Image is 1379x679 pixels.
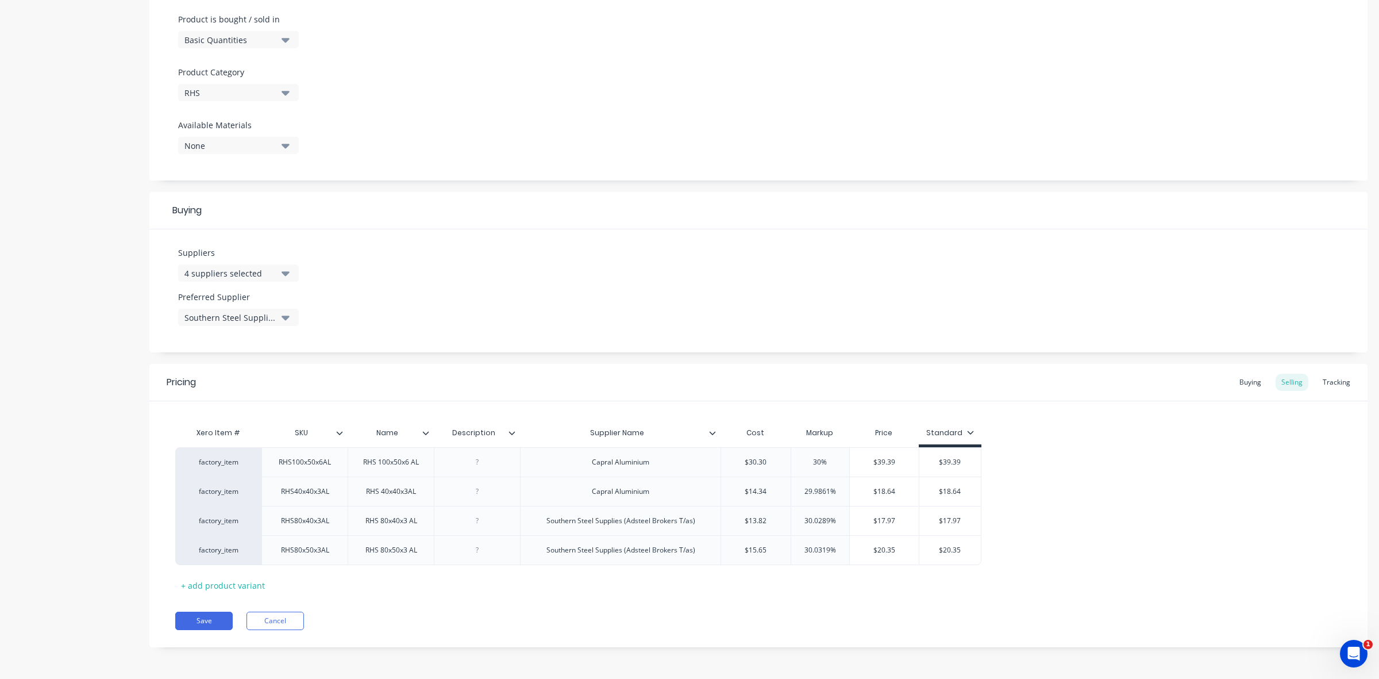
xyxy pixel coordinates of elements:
[272,484,338,499] div: RHS40x40x3AL
[187,486,250,497] div: factory_item
[178,31,299,48] button: Basic Quantities
[175,447,981,477] div: factory_itemRHS100x50x6ALRHS 100x50x6 ALCapral Aluminium$30.3030%$39.39$39.39
[850,507,919,535] div: $17.97
[184,87,276,99] div: RHS
[175,477,981,506] div: factory_itemRHS40x40x3ALRHS 40x40x3ALCapral Aluminium$14.3429.9861%$18.64$18.64
[354,455,428,470] div: RHS 100x50x6 AL
[269,455,340,470] div: RHS100x50x6AL
[1317,374,1356,391] div: Tracking
[175,506,981,535] div: factory_itemRHS80x40x3ALRHS 80x40x3 ALSouthern Steel Supplies (Adsteel Brokers T/as)$13.8230.0289...
[187,516,250,526] div: factory_item
[537,543,704,558] div: Southern Steel Supplies (Adsteel Brokers T/as)
[850,448,919,477] div: $39.39
[721,536,791,565] div: $15.65
[721,448,791,477] div: $30.30
[583,455,658,470] div: Capral Aluminium
[178,84,299,101] button: RHS
[272,543,338,558] div: RHS80x50x3AL
[520,421,721,444] div: Supplier Name
[356,543,426,558] div: RHS 80x50x3 AL
[850,477,919,506] div: $18.64
[348,419,427,447] div: Name
[261,419,341,447] div: SKU
[919,536,981,565] div: $20.35
[1234,374,1267,391] div: Buying
[583,484,658,499] div: Capral Aluminium
[184,312,276,324] div: Southern Steel Supplies (Adsteel Brokers T/as)
[178,247,299,259] label: Suppliers
[184,140,276,152] div: None
[178,66,293,78] label: Product Category
[849,421,919,444] div: Price
[175,612,233,630] button: Save
[434,419,513,447] div: Description
[791,507,849,535] div: 30.0289%
[178,264,299,282] button: 4 suppliers selected
[791,536,849,565] div: 30.0319%
[520,419,714,447] div: Supplier Name
[246,612,304,630] button: Cancel
[919,507,981,535] div: $17.97
[919,448,981,477] div: $39.39
[261,421,348,444] div: SKU
[721,507,791,535] div: $13.82
[1340,640,1368,668] iframe: Intercom live chat
[178,13,293,25] label: Product is bought / sold in
[926,428,974,438] div: Standard
[721,421,791,444] div: Cost
[721,477,791,506] div: $14.34
[178,137,299,154] button: None
[149,192,1368,229] div: Buying
[850,536,919,565] div: $20.35
[187,457,250,467] div: factory_item
[791,477,849,506] div: 29.9861%
[356,513,426,528] div: RHS 80x40x3 AL
[184,34,276,46] div: Basic Quantities
[187,545,250,555] div: factory_item
[167,375,196,389] div: Pricing
[175,421,261,444] div: Xero Item #
[175,577,271,594] div: + add product variant
[434,421,520,444] div: Description
[178,291,299,303] label: Preferred Supplier
[178,309,299,326] button: Southern Steel Supplies (Adsteel Brokers T/as)
[537,513,704,528] div: Southern Steel Supplies (Adsteel Brokers T/as)
[919,477,981,506] div: $18.64
[184,267,276,279] div: 4 suppliers selected
[357,484,425,499] div: RHS 40x40x3AL
[791,421,849,444] div: Markup
[175,535,981,565] div: factory_itemRHS80x50x3ALRHS 80x50x3 ALSouthern Steel Supplies (Adsteel Brokers T/as)$15.6530.0319...
[1363,640,1373,649] span: 1
[178,119,299,131] label: Available Materials
[348,421,434,444] div: Name
[272,513,338,528] div: RHS80x40x3AL
[791,448,849,477] div: 30%
[1276,374,1308,391] div: Selling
